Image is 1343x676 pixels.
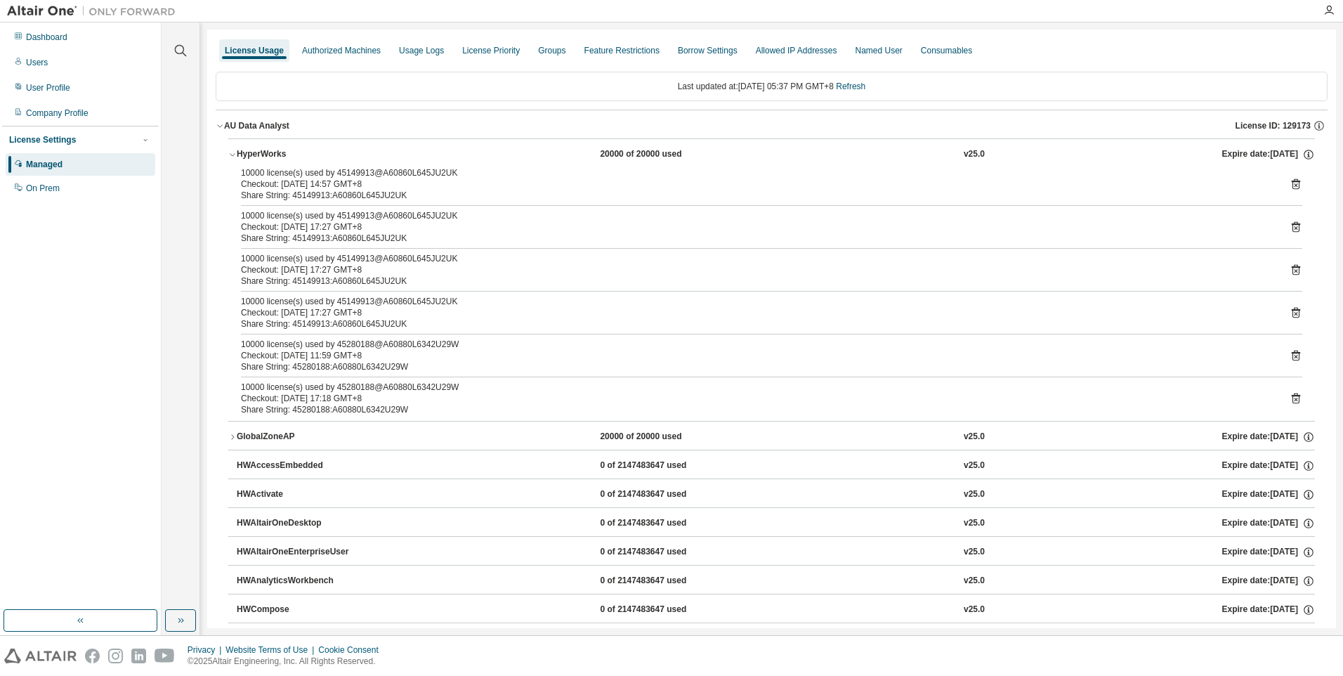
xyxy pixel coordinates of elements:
div: Usage Logs [399,45,444,56]
div: Checkout: [DATE] 14:57 GMT+8 [241,178,1269,190]
div: License Usage [225,45,284,56]
div: v25.0 [964,431,985,443]
div: 0 of 2147483647 used [600,604,726,616]
div: Last updated at: [DATE] 05:37 PM GMT+8 [216,72,1328,101]
div: 10000 license(s) used by 45149913@A60860L645JU2UK [241,210,1269,221]
div: Checkout: [DATE] 17:27 GMT+8 [241,221,1269,233]
div: Share String: 45280188:A60880L6342U29W [241,361,1269,372]
div: 10000 license(s) used by 45149913@A60860L645JU2UK [241,296,1269,307]
div: v25.0 [964,517,985,530]
div: Expire date: [DATE] [1221,546,1314,559]
div: HWAnalyticsWorkbench [237,575,363,587]
div: Named User [855,45,902,56]
div: v25.0 [964,460,985,472]
div: 0 of 2147483647 used [600,517,726,530]
div: 10000 license(s) used by 45280188@A60880L6342U29W [241,382,1269,393]
div: Dashboard [26,32,67,43]
img: facebook.svg [85,649,100,663]
div: Website Terms of Use [225,644,318,656]
div: Expire date: [DATE] [1221,517,1314,530]
img: instagram.svg [108,649,123,663]
div: 0 of 2147483647 used [600,546,726,559]
div: 20000 of 20000 used [600,148,726,161]
button: HWAltairOneDesktop0 of 2147483647 usedv25.0Expire date:[DATE] [237,508,1315,539]
div: 20000 of 20000 used [600,431,726,443]
div: Expire date: [DATE] [1221,148,1314,161]
button: GlobalZoneAP20000 of 20000 usedv25.0Expire date:[DATE] [228,422,1315,453]
button: HWAltairOneEnterpriseUser0 of 2147483647 usedv25.0Expire date:[DATE] [237,537,1315,568]
button: AU Data AnalystLicense ID: 129173 [216,110,1328,141]
div: v25.0 [964,488,985,501]
div: 0 of 2147483647 used [600,488,726,501]
a: Refresh [836,82,865,91]
div: 10000 license(s) used by 45280188@A60880L6342U29W [241,339,1269,350]
button: HWCompose0 of 2147483647 usedv25.0Expire date:[DATE] [237,594,1315,625]
div: HWAccessEmbedded [237,460,363,472]
div: HWAltairOneEnterpriseUser [237,546,363,559]
div: Company Profile [26,108,89,119]
div: Consumables [921,45,972,56]
button: HWAnalyticsWorkbench0 of 2147483647 usedv25.0Expire date:[DATE] [237,566,1315,597]
div: Checkout: [DATE] 17:18 GMT+8 [241,393,1269,404]
div: 10000 license(s) used by 45149913@A60860L645JU2UK [241,167,1269,178]
div: Expire date: [DATE] [1221,460,1314,472]
img: youtube.svg [155,649,175,663]
div: Checkout: [DATE] 11:59 GMT+8 [241,350,1269,361]
button: HWEmbedBasic0 of 2147483647 usedv25.0Expire date:[DATE] [237,623,1315,654]
div: Groups [538,45,565,56]
div: v25.0 [964,148,985,161]
div: Share String: 45149913:A60860L645JU2UK [241,233,1269,244]
div: Privacy [188,644,225,656]
div: Users [26,57,48,68]
div: Checkout: [DATE] 17:27 GMT+8 [241,307,1269,318]
button: HyperWorks20000 of 20000 usedv25.0Expire date:[DATE] [228,139,1315,170]
div: Cookie Consent [318,644,386,656]
div: HWAltairOneDesktop [237,517,363,530]
div: Expire date: [DATE] [1221,431,1314,443]
div: AU Data Analyst [224,120,289,131]
div: Checkout: [DATE] 17:27 GMT+8 [241,264,1269,275]
div: Borrow Settings [678,45,738,56]
button: HWAccessEmbedded0 of 2147483647 usedv25.0Expire date:[DATE] [237,450,1315,481]
img: Altair One [7,4,183,18]
div: HWActivate [237,488,363,501]
div: v25.0 [964,546,985,559]
div: Share String: 45149913:A60860L645JU2UK [241,190,1269,201]
div: On Prem [26,183,60,194]
div: Expire date: [DATE] [1221,604,1314,616]
div: 0 of 2147483647 used [600,575,726,587]
div: Share String: 45149913:A60860L645JU2UK [241,318,1269,330]
p: © 2025 Altair Engineering, Inc. All Rights Reserved. [188,656,387,668]
div: 0 of 2147483647 used [600,460,726,472]
div: Expire date: [DATE] [1221,575,1314,587]
div: Allowed IP Addresses [756,45,837,56]
div: License Settings [9,134,76,145]
div: Share String: 45280188:A60880L6342U29W [241,404,1269,415]
div: Expire date: [DATE] [1221,488,1314,501]
div: HyperWorks [237,148,363,161]
div: Share String: 45149913:A60860L645JU2UK [241,275,1269,287]
div: License Priority [462,45,520,56]
span: License ID: 129173 [1236,120,1311,131]
div: Authorized Machines [302,45,381,56]
img: linkedin.svg [131,649,146,663]
div: Feature Restrictions [584,45,660,56]
div: v25.0 [964,575,985,587]
div: HWCompose [237,604,363,616]
div: User Profile [26,82,70,93]
div: Managed [26,159,63,170]
div: GlobalZoneAP [237,431,363,443]
div: 10000 license(s) used by 45149913@A60860L645JU2UK [241,253,1269,264]
button: HWActivate0 of 2147483647 usedv25.0Expire date:[DATE] [237,479,1315,510]
div: v25.0 [964,604,985,616]
img: altair_logo.svg [4,649,77,663]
